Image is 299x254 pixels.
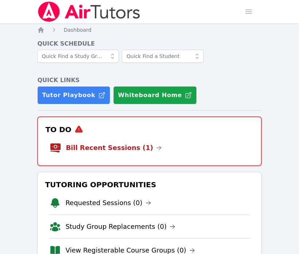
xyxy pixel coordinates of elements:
[37,50,119,63] input: Quick Find a Study Group
[44,123,255,136] h3: To Do
[64,27,91,33] span: Dashboard
[65,222,175,232] a: Study Group Replacements (0)
[113,86,197,104] button: Whiteboard Home
[65,198,151,208] a: Requested Sessions (0)
[37,76,261,85] h4: Quick Links
[37,1,141,22] img: Air Tutors
[37,26,261,34] nav: Breadcrumb
[66,143,162,153] a: Bill Recent Sessions (1)
[122,50,204,63] input: Quick Find a Student
[64,26,91,34] a: Dashboard
[43,178,255,191] h3: Tutoring Opportunities
[37,39,261,48] h4: Quick Schedule
[37,86,110,104] a: Tutor Playbook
